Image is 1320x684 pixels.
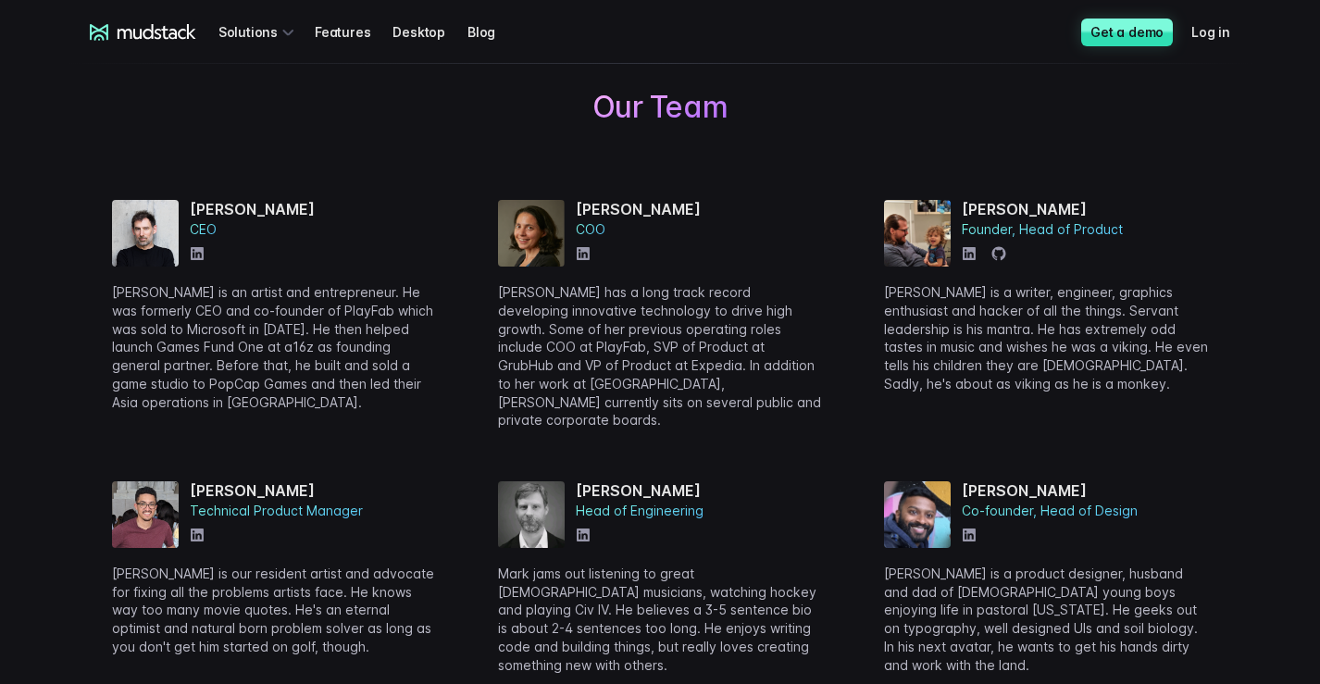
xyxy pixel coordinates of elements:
p: [PERSON_NAME] is a product designer, husband and dad of [DEMOGRAPHIC_DATA] young boys enjoying li... [884,565,1208,675]
a: mudstack logo [90,24,196,41]
img: Jordan-189b47fffa1d449ac7c4ad7db2935c3f.jpg [884,200,951,267]
a: Get a demo [1081,19,1173,46]
span: COO [576,220,605,239]
p: Mark jams out listening to great [DEMOGRAPHIC_DATA] musicians, watching hockey and playing Civ IV... [498,565,822,675]
span: Co-founder, Head of Design [962,502,1138,520]
a: Features [315,15,392,49]
span: Founder, Head of Product [962,220,1123,239]
h4: [PERSON_NAME] [576,481,704,500]
img: Nachi-6d6b240ee9267da4d7828af71ccf5110.png [884,481,951,548]
a: Desktop [392,15,467,49]
h4: [PERSON_NAME] [190,481,363,500]
div: Solutions [218,15,300,49]
h4: [PERSON_NAME] [576,200,701,218]
img: Josef-4909d0a3849f4da440ade7bcc7e07689.png [112,481,179,548]
p: [PERSON_NAME] is an artist and entrepreneur. He was formerly CEO and co-founder of PlayFab which ... [112,283,436,411]
h4: [PERSON_NAME] [962,481,1138,500]
span: Our Team [592,89,728,126]
img: Beth-4db5836cbe6fa863f9c7974237402f6c.png [498,200,565,267]
h4: [PERSON_NAME] [962,200,1123,218]
span: Head of Engineering [576,502,704,520]
a: Log in [1191,15,1252,49]
img: Mark-066e5c3bb383eb0b4cf4f05b84eace7b.jpg [498,481,565,548]
p: [PERSON_NAME] is our resident artist and advocate for fixing all the problems artists face. He kn... [112,565,436,656]
span: CEO [190,220,217,239]
h4: [PERSON_NAME] [190,200,315,218]
img: James-9d814658202a455002d504fec5026767.png [112,200,179,267]
span: Technical Product Manager [190,502,363,520]
p: [PERSON_NAME] has a long track record developing innovative technology to drive high growth. Some... [498,283,822,429]
p: [PERSON_NAME] is a writer, engineer, graphics enthusiast and hacker of all the things. Servant le... [884,283,1208,393]
a: Blog [467,15,517,49]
